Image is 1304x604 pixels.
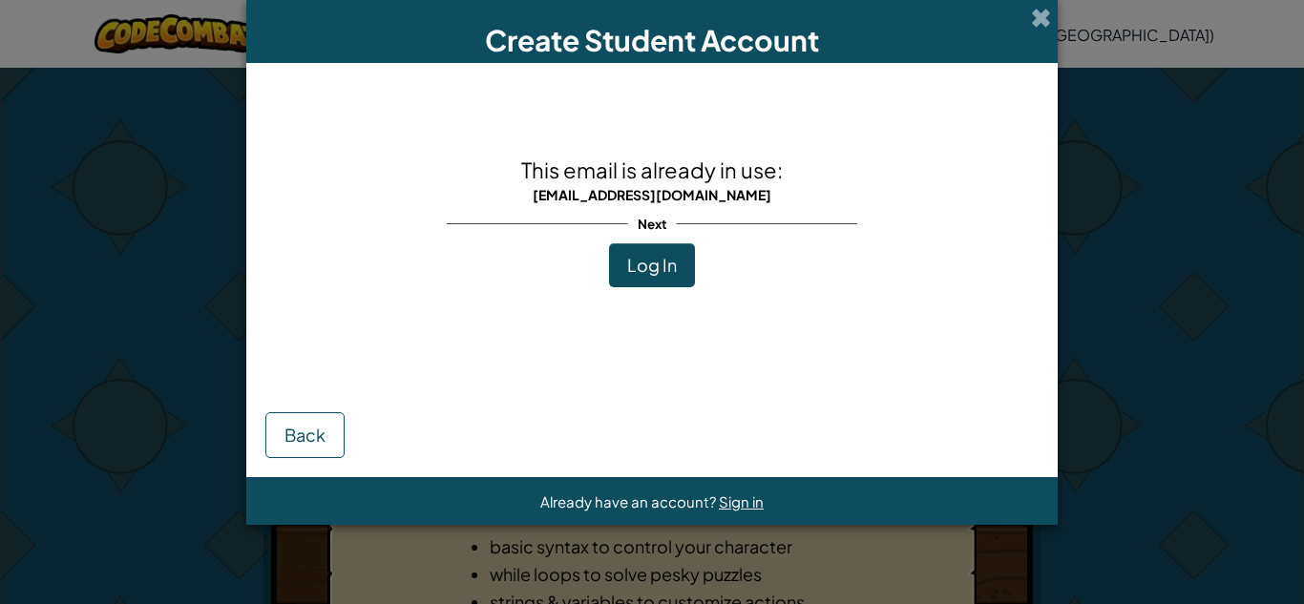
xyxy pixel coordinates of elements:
[628,210,677,238] span: Next
[485,22,819,58] span: Create Student Account
[284,424,326,446] span: Back
[265,412,345,458] button: Back
[533,186,771,203] span: [EMAIL_ADDRESS][DOMAIN_NAME]
[719,492,764,510] a: Sign in
[521,156,783,183] span: This email is already in use:
[627,254,677,276] span: Log In
[540,492,719,510] span: Already have an account?
[609,243,695,287] button: Log In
